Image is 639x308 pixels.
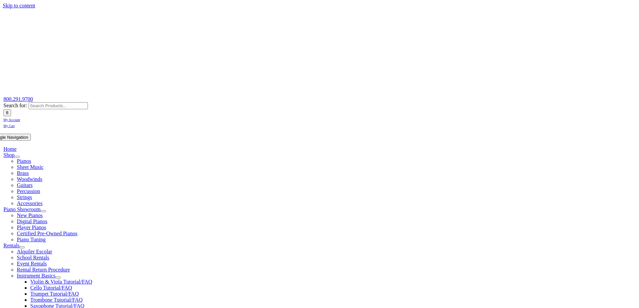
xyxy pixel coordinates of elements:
[29,102,88,109] input: Search Products...
[17,176,42,182] a: Woodwinds
[17,188,40,194] a: Percussion
[17,225,46,230] a: Player Pianos
[41,210,46,212] button: Open submenu of Piano Showroom
[17,219,47,224] a: Digital Pianos
[30,297,83,303] a: Trombone Tutorial/FAQ
[17,200,42,206] a: Accessories
[3,152,14,158] a: Shop
[55,276,61,279] button: Open submenu of Instrument Basics
[3,146,16,152] a: Home
[17,182,33,188] a: Guitars
[17,170,29,176] a: Brass
[19,246,25,248] button: Open submenu of Rentals
[3,124,15,128] span: My Cart
[3,103,27,108] span: Search for:
[3,122,15,128] a: My Cart
[3,109,11,116] input: Search
[30,291,78,297] a: Trumpet Tutorial/FAQ
[3,116,20,122] a: My Account
[17,194,32,200] a: Strings
[17,255,49,260] a: School Rentals
[17,158,31,164] a: Pianos
[17,261,47,266] a: Event Rentals
[17,231,77,236] a: Certified Pre-Owned Pianos
[17,237,46,242] a: Piano Tuning
[17,212,43,218] a: New Pianos
[3,206,41,212] a: Piano Showroom
[17,267,70,272] a: Rental Return Procedure
[3,118,20,122] span: My Account
[3,3,35,8] a: Skip to content
[3,96,33,102] a: 800.291.9700
[17,249,52,254] a: Alquiler Escolar
[30,279,92,285] a: Violin & Viola Tutorial/FAQ
[14,156,20,158] button: Open submenu of Shop
[17,273,55,279] a: Instrument Basics
[17,164,44,170] a: Sheet Music
[30,285,72,291] a: Cello Tutorial/FAQ
[3,243,19,248] a: Rentals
